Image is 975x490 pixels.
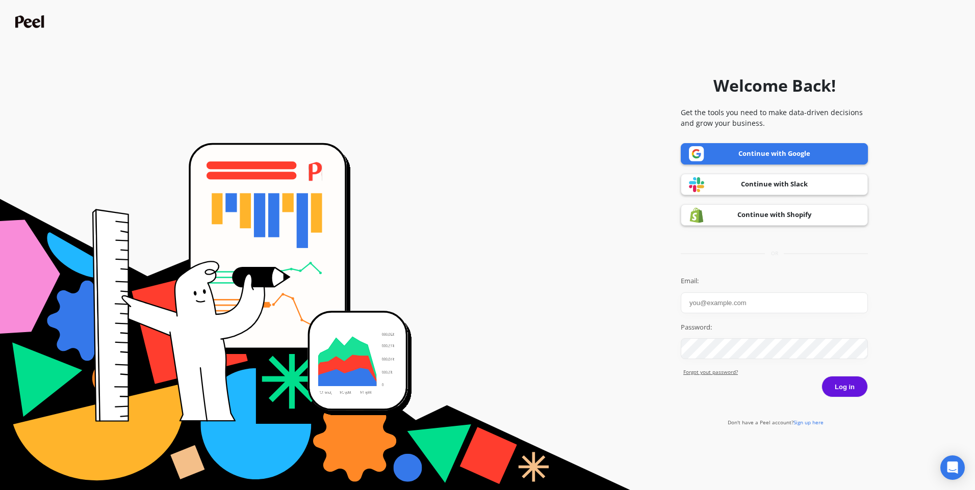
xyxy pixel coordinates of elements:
div: Open Intercom Messenger [940,455,965,480]
div: or [681,250,868,257]
a: Forgot yout password? [683,368,868,376]
p: Get the tools you need to make data-driven decisions and grow your business. [681,107,868,128]
a: Continue with Google [681,143,868,165]
label: Email: [681,276,868,286]
span: Sign up here [793,419,824,426]
h1: Welcome Back! [713,73,836,98]
img: Slack logo [689,177,704,193]
a: Continue with Shopify [681,204,868,226]
label: Password: [681,322,868,333]
a: Continue with Slack [681,174,868,195]
img: Peel [15,15,47,28]
input: you@example.com [681,292,868,313]
button: Log in [822,376,868,397]
img: Google logo [689,146,704,161]
a: Don't have a Peel account?Sign up here [728,419,824,426]
img: Shopify logo [689,207,704,223]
